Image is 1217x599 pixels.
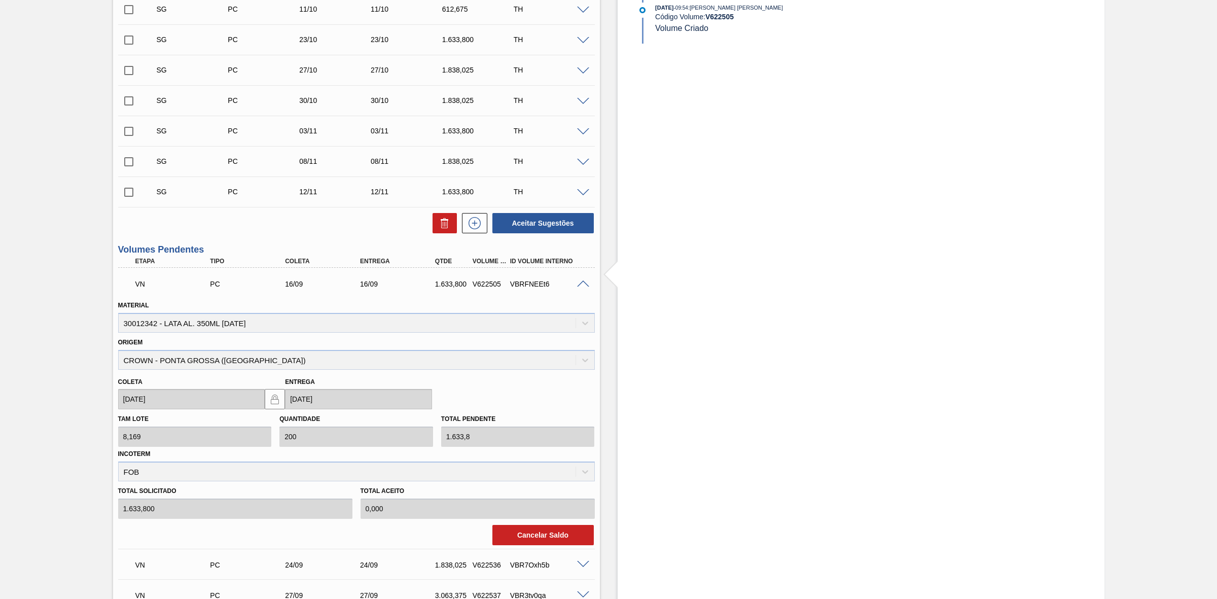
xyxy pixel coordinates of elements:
button: Cancelar Saldo [492,525,594,545]
div: Pedido de Compra [225,36,306,44]
label: Total Aceito [361,484,595,499]
div: 1.838,025 [433,561,473,569]
div: 30/10/2025 [368,96,449,104]
div: TH [511,127,592,135]
div: 1.633,800 [433,280,473,288]
div: Pedido de Compra [225,5,306,13]
div: TH [511,36,592,44]
span: : [PERSON_NAME] [PERSON_NAME] [688,5,783,11]
div: 12/11/2025 [297,188,378,196]
div: 1.633,800 [440,127,521,135]
div: 12/11/2025 [368,188,449,196]
button: Aceitar Sugestões [492,213,594,233]
div: 24/09/2025 [282,561,368,569]
div: Nova sugestão [457,213,487,233]
div: 23/10/2025 [368,36,449,44]
div: 24/09/2025 [357,561,443,569]
h3: Volumes Pendentes [118,244,595,255]
div: Volume Portal [470,258,510,265]
div: V622505 [470,280,510,288]
div: TH [511,188,592,196]
p: VN [135,561,216,569]
div: Código Volume: [655,13,896,21]
span: [DATE] [655,5,673,11]
div: Sugestão Criada [154,157,235,165]
label: Total Solicitado [118,484,352,499]
div: Qtde [433,258,473,265]
div: Excluir Sugestões [427,213,457,233]
strong: V 622505 [705,13,734,21]
p: VN [135,280,216,288]
label: Total pendente [441,415,495,422]
span: Volume Criado [655,24,708,32]
input: dd/mm/yyyy [285,389,432,409]
div: Etapa [133,258,218,265]
div: Tipo [207,258,293,265]
div: Id Volume Interno [508,258,593,265]
div: 16/09/2025 [282,280,368,288]
div: 1.633,800 [440,188,521,196]
div: 1.633,800 [440,36,521,44]
label: Material [118,302,149,309]
div: Sugestão Criada [154,5,235,13]
label: Incoterm [118,450,151,457]
div: 23/10/2025 [297,36,378,44]
div: VBRFNEEt6 [508,280,593,288]
input: dd/mm/yyyy [118,389,265,409]
div: Sugestão Criada [154,96,235,104]
div: Pedido de Compra [225,96,306,104]
div: 03/11/2025 [368,127,449,135]
div: 11/10/2025 [297,5,378,13]
label: Entrega [285,378,315,385]
label: Origem [118,339,143,346]
div: Pedido de Compra [225,66,306,74]
div: 1.838,025 [440,157,521,165]
div: TH [511,5,592,13]
div: Volume de Negociação [133,273,218,295]
div: Pedido de Compra [225,157,306,165]
div: Pedido de Compra [225,188,306,196]
label: Tam lote [118,415,149,422]
div: Aceitar Sugestões [487,212,595,234]
div: Sugestão Criada [154,127,235,135]
img: locked [269,393,281,405]
div: Pedido de Compra [207,561,293,569]
div: Sugestão Criada [154,36,235,44]
div: Entrega [357,258,443,265]
div: 03/11/2025 [297,127,378,135]
div: 27/10/2025 [368,66,449,74]
div: TH [511,66,592,74]
div: Pedido de Compra [225,127,306,135]
div: Sugestão Criada [154,188,235,196]
div: VBR7Oxh5b [508,561,593,569]
img: atual [639,7,646,13]
div: 08/11/2025 [368,157,449,165]
span: - 09:54 [674,5,688,11]
div: 11/10/2025 [368,5,449,13]
div: V622536 [470,561,510,569]
div: 612,675 [440,5,521,13]
div: 08/11/2025 [297,157,378,165]
div: 30/10/2025 [297,96,378,104]
div: 16/09/2025 [357,280,443,288]
div: Sugestão Criada [154,66,235,74]
div: 27/10/2025 [297,66,378,74]
div: Pedido de Compra [207,280,293,288]
div: 1.838,025 [440,66,521,74]
div: Volume de Negociação [133,554,218,576]
label: Coleta [118,378,142,385]
div: 1.838,025 [440,96,521,104]
div: TH [511,96,592,104]
button: locked [265,389,285,409]
div: TH [511,157,592,165]
div: Coleta [282,258,368,265]
label: Quantidade [279,415,320,422]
